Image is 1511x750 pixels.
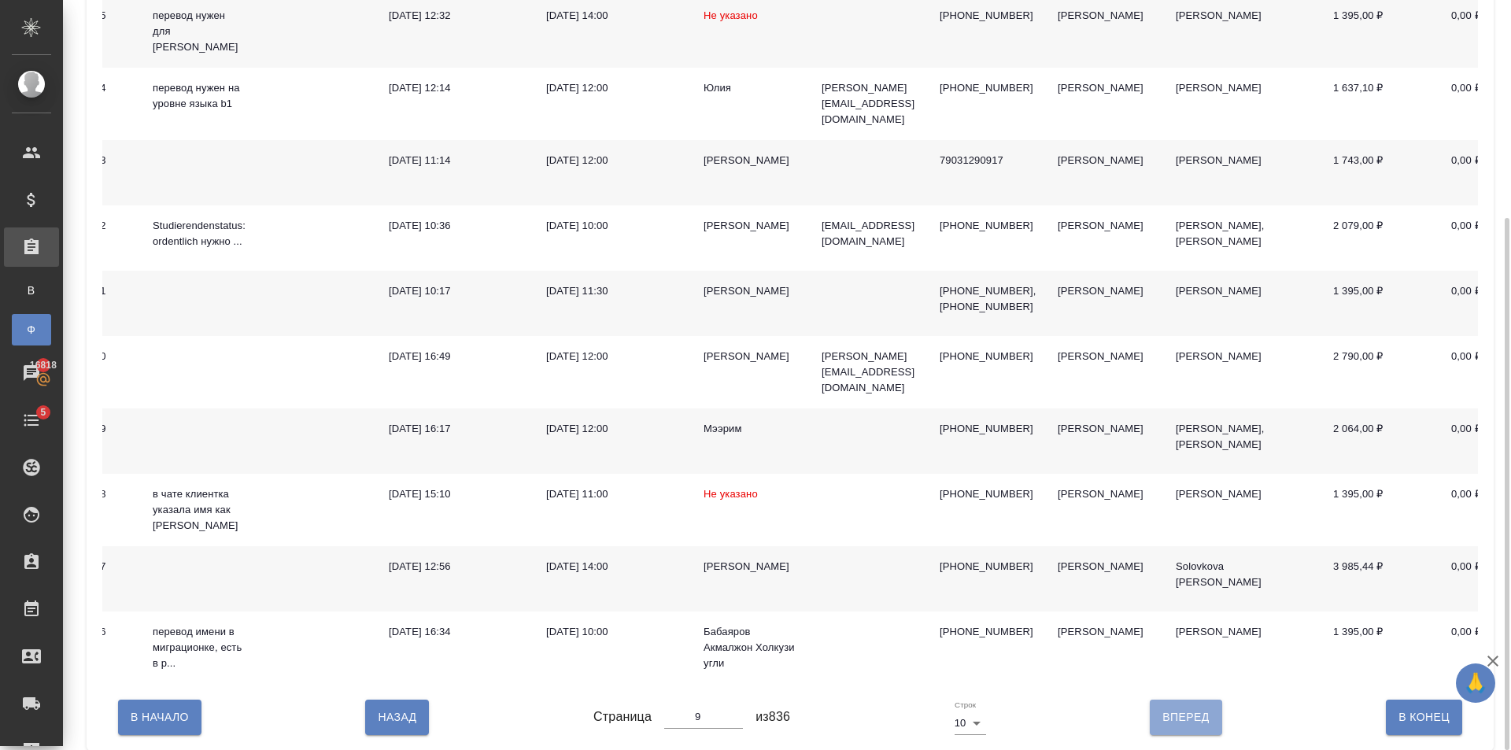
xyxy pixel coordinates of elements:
span: Не указано [704,488,758,500]
td: [PERSON_NAME] [1163,68,1321,140]
button: Назад [365,700,429,734]
td: 3 985,44 ₽ [1321,546,1439,611]
div: [DATE] 11:00 [546,486,678,502]
span: Страница [593,708,652,726]
span: 16818 [20,357,66,373]
p: [PHONE_NUMBER] [940,559,1033,575]
div: [DATE] 16:17 [389,421,521,437]
button: В Начало [118,700,201,734]
p: перевод имени в миграционке, есть в р... [153,624,246,671]
div: [PERSON_NAME] [704,559,796,575]
td: [PERSON_NAME] [1163,271,1321,336]
div: Мээрим [704,421,796,437]
button: 🙏 [1456,663,1495,703]
td: [PERSON_NAME] [1163,336,1321,408]
div: [DATE] 11:14 [389,153,521,168]
div: [DATE] 11:30 [546,283,678,299]
span: В Начало [131,708,189,727]
button: В Конец [1386,700,1462,734]
p: [PHONE_NUMBER] [940,80,1033,96]
p: в чате клиентка указала имя как [PERSON_NAME] [153,486,246,534]
td: [PERSON_NAME], [PERSON_NAME] [1163,205,1321,271]
div: [PERSON_NAME] [1058,559,1151,575]
div: [DATE] 12:32 [389,8,521,24]
td: 2 790,00 ₽ [1321,336,1439,408]
div: [DATE] 10:36 [389,218,521,234]
p: [PHONE_NUMBER] [940,349,1033,364]
a: Ф [12,314,51,345]
div: [DATE] 12:00 [546,153,678,168]
p: [PHONE_NUMBER], [PHONE_NUMBER] [940,283,1033,315]
span: 5 [31,405,55,420]
span: В [20,283,43,298]
div: [DATE] 10:00 [546,218,678,234]
div: [DATE] 12:00 [546,349,678,364]
div: [PERSON_NAME] [1058,8,1151,24]
td: 2 079,00 ₽ [1321,205,1439,271]
div: 10 [955,712,986,734]
div: [DATE] 14:00 [546,8,678,24]
span: Назад [378,708,416,727]
p: [PHONE_NUMBER] [940,218,1033,234]
span: 🙏 [1462,667,1489,700]
td: 1 395,00 ₽ [1321,271,1439,336]
div: [DATE] 14:00 [546,559,678,575]
td: Solovkova [PERSON_NAME] [1163,546,1321,611]
div: [DATE] 12:00 [546,80,678,96]
div: [PERSON_NAME] [1058,80,1151,96]
div: [PERSON_NAME] [704,283,796,299]
div: [DATE] 16:49 [389,349,521,364]
div: [DATE] 12:56 [389,559,521,575]
div: [PERSON_NAME] [1058,283,1151,299]
div: [PERSON_NAME] [704,153,796,168]
p: [PHONE_NUMBER] [940,421,1033,437]
div: [PERSON_NAME] [1058,349,1151,364]
td: 2 064,00 ₽ [1321,408,1439,474]
div: [PERSON_NAME] [1058,421,1151,437]
div: [PERSON_NAME] [704,349,796,364]
span: Вперед [1162,708,1209,727]
label: Строк [955,701,976,709]
span: Не указано [704,9,758,21]
div: [DATE] 10:17 [389,283,521,299]
p: [PERSON_NAME][EMAIL_ADDRESS][DOMAIN_NAME] [822,349,914,396]
div: [DATE] 12:00 [546,421,678,437]
p: [PERSON_NAME][EMAIL_ADDRESS][DOMAIN_NAME] [822,80,914,127]
td: 1 637,10 ₽ [1321,68,1439,140]
p: [PHONE_NUMBER] [940,624,1033,640]
p: 79031290917 [940,153,1033,168]
span: В Конец [1398,708,1450,727]
td: [PERSON_NAME], [PERSON_NAME] [1163,408,1321,474]
td: [PERSON_NAME] [1163,611,1321,684]
span: Ф [20,322,43,338]
td: 1 743,00 ₽ [1321,140,1439,205]
a: 16818 [4,353,59,393]
td: [PERSON_NAME] [1163,140,1321,205]
button: Вперед [1150,700,1221,734]
p: перевод нужен для [PERSON_NAME] [153,8,246,55]
div: [PERSON_NAME] [1058,486,1151,502]
div: [DATE] 10:00 [546,624,678,640]
div: [DATE] 16:34 [389,624,521,640]
div: [PERSON_NAME] [1058,624,1151,640]
p: [PHONE_NUMBER] [940,486,1033,502]
p: перевод нужен на уровне языка b1 [153,80,246,112]
td: [PERSON_NAME] [1163,474,1321,546]
div: [DATE] 12:14 [389,80,521,96]
div: [PERSON_NAME] [704,218,796,234]
p: [PHONE_NUMBER] [940,8,1033,24]
td: 1 395,00 ₽ [1321,611,1439,684]
div: [PERSON_NAME] [1058,153,1151,168]
p: Studierendenstatus: ordentlich нужно ... [153,218,246,249]
td: 1 395,00 ₽ [1321,474,1439,546]
div: [PERSON_NAME] [1058,218,1151,234]
div: Юлия [704,80,796,96]
a: В [12,275,51,306]
a: 5 [4,401,59,440]
p: [EMAIL_ADDRESS][DOMAIN_NAME] [822,218,914,249]
div: [DATE] 15:10 [389,486,521,502]
span: из 836 [755,708,790,726]
div: Бабаяров Акмалжон Холкузи угли [704,624,796,671]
